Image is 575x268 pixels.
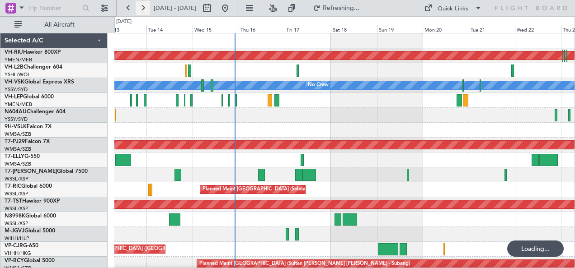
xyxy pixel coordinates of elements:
span: VH-RIU [5,50,23,55]
span: VP-BCY [5,258,24,263]
div: [DATE] [116,18,132,26]
a: WSSL/XSP [5,176,28,182]
span: VP-CJR [5,243,23,249]
span: T7-[PERSON_NAME] [5,169,57,174]
a: VH-L2BChallenger 604 [5,65,62,70]
a: WMSA/SZB [5,131,31,138]
div: Mon 20 [423,25,469,33]
span: VH-L2B [5,65,24,70]
a: WIHH/HLP [5,235,29,242]
span: M-JGVJ [5,228,24,234]
div: No Crew [308,79,329,92]
span: [DATE] - [DATE] [154,4,196,12]
a: YSHL/WOL [5,71,30,78]
a: T7-RICGlobal 6000 [5,184,52,189]
a: VP-BCYGlobal 5000 [5,258,55,263]
span: VH-VSK [5,79,24,85]
span: T7-PJ29 [5,139,25,144]
div: Loading... [507,240,564,257]
div: Wed 15 [193,25,239,33]
div: Planned Maint [GEOGRAPHIC_DATA] (Seletar) [203,183,309,196]
div: Mon 13 [100,25,146,33]
button: Refreshing... [309,1,363,15]
a: T7-TSTHawker 900XP [5,199,60,204]
div: Planned Maint [GEOGRAPHIC_DATA] ([GEOGRAPHIC_DATA] Intl) [57,242,207,256]
a: T7-PJ29Falcon 7X [5,139,50,144]
span: N604AU [5,109,27,115]
a: N604AUChallenger 604 [5,109,66,115]
a: YMEN/MEB [5,101,32,108]
button: All Aircraft [10,18,98,32]
span: T7-RIC [5,184,21,189]
span: N8998K [5,213,25,219]
a: VH-VSKGlobal Express XRS [5,79,74,85]
span: T7-ELLY [5,154,24,159]
a: VHHH/HKG [5,250,31,257]
div: Sun 19 [377,25,423,33]
span: Refreshing... [322,5,360,11]
a: VH-LEPGlobal 6000 [5,94,54,100]
div: Thu 16 [239,25,285,33]
a: YSSY/SYD [5,116,28,123]
span: VH-LEP [5,94,23,100]
a: WSSL/XSP [5,220,28,227]
div: Sat 18 [331,25,377,33]
a: T7-ELLYG-550 [5,154,40,159]
div: Tue 21 [469,25,515,33]
a: WSSL/XSP [5,190,28,197]
span: 9H-VSLK [5,124,27,129]
a: YMEN/MEB [5,56,32,63]
div: Tue 14 [146,25,193,33]
div: Quick Links [438,5,468,14]
span: All Aircraft [24,22,95,28]
div: Wed 22 [515,25,561,33]
a: VP-CJRG-650 [5,243,38,249]
a: WSSL/XSP [5,205,28,212]
a: 9H-VSLKFalcon 7X [5,124,52,129]
input: Trip Number [28,1,80,15]
a: VH-RIUHawker 800XP [5,50,61,55]
a: T7-[PERSON_NAME]Global 7500 [5,169,88,174]
a: M-JGVJGlobal 5000 [5,228,55,234]
a: N8998KGlobal 6000 [5,213,56,219]
span: T7-TST [5,199,22,204]
button: Quick Links [419,1,486,15]
a: YSSY/SYD [5,86,28,93]
a: WMSA/SZB [5,146,31,152]
div: Fri 17 [285,25,331,33]
a: WMSA/SZB [5,161,31,167]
